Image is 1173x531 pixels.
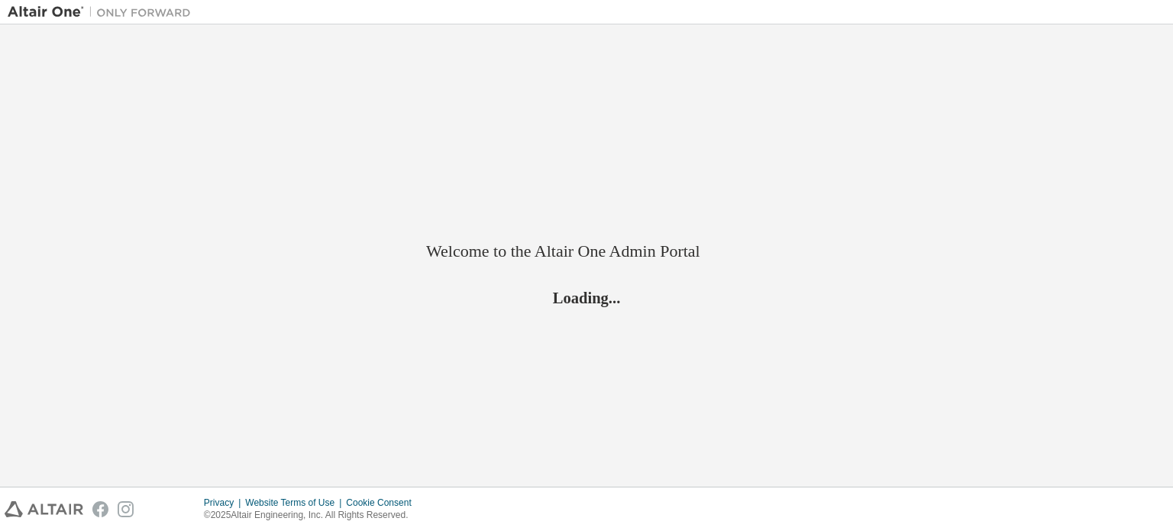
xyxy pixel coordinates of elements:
[346,497,420,509] div: Cookie Consent
[5,501,83,517] img: altair_logo.svg
[92,501,108,517] img: facebook.svg
[8,5,199,20] img: Altair One
[426,287,747,307] h2: Loading...
[245,497,346,509] div: Website Terms of Use
[426,241,747,262] h2: Welcome to the Altair One Admin Portal
[204,509,421,522] p: © 2025 Altair Engineering, Inc. All Rights Reserved.
[118,501,134,517] img: instagram.svg
[204,497,245,509] div: Privacy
